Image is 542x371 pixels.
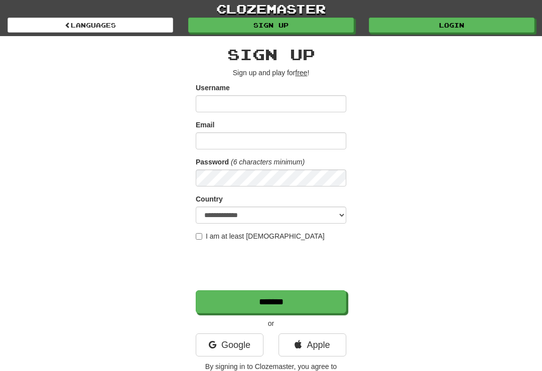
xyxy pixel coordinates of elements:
h2: Sign up [196,46,346,63]
input: I am at least [DEMOGRAPHIC_DATA] [196,233,202,240]
label: Password [196,157,229,167]
iframe: reCAPTCHA [196,246,348,285]
u: free [295,69,307,77]
p: Sign up and play for ! [196,68,346,78]
label: Username [196,83,230,93]
a: Login [369,18,534,33]
a: Sign up [188,18,354,33]
label: I am at least [DEMOGRAPHIC_DATA] [196,231,325,241]
a: Languages [8,18,173,33]
a: Google [196,333,263,356]
a: Apple [279,333,346,356]
p: or [196,318,346,328]
label: Email [196,120,214,130]
em: (6 characters minimum) [231,158,305,166]
label: Country [196,194,223,204]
